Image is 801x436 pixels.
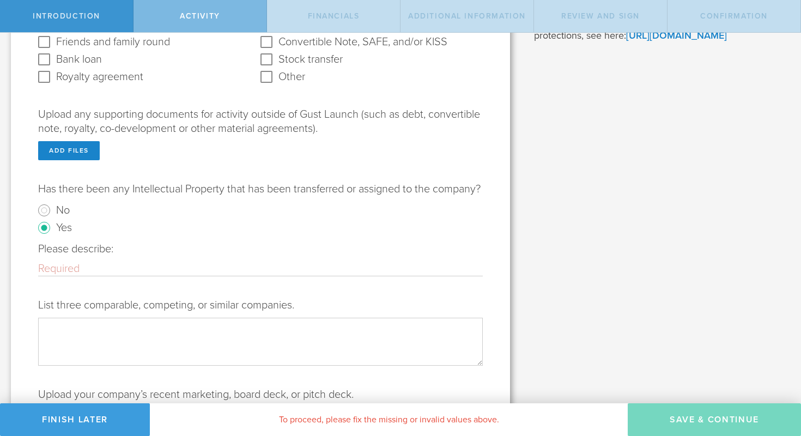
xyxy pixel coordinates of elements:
[56,219,72,235] label: Yes
[408,11,526,21] span: Additional Information
[38,243,483,276] label: Please describe:
[561,11,640,21] span: Review and Sign
[38,298,483,312] label: List three comparable, competing, or similar companies.
[38,141,100,160] div: Add files
[700,11,768,21] span: Confirmation
[56,33,170,49] label: Friends and family round
[180,11,220,21] span: Activity
[33,11,100,21] span: Introduction
[56,68,143,84] label: Royalty agreement
[278,51,343,66] label: Stock transfer
[56,51,102,66] label: Bank loan
[38,262,483,276] input: Please describe:
[308,11,360,21] span: Financials
[150,403,628,436] div: To proceed, please fix the missing or invalid values above.
[278,68,305,84] label: Other
[38,388,354,401] label: Upload your company’s recent marketing, board deck, or pitch deck.
[747,351,801,403] iframe: Chat Widget
[278,33,447,49] label: Convertible Note, SAFE, and/or KISS
[56,202,70,217] label: No
[38,108,480,135] label: Upload any supporting documents for activity outside of Gust Launch (such as debt, convertible no...
[626,29,727,41] a: [URL][DOMAIN_NAME]
[628,403,801,436] button: Save & Continue
[38,183,481,196] label: Has there been any Intellectual Property that has been transferred or assigned to the company?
